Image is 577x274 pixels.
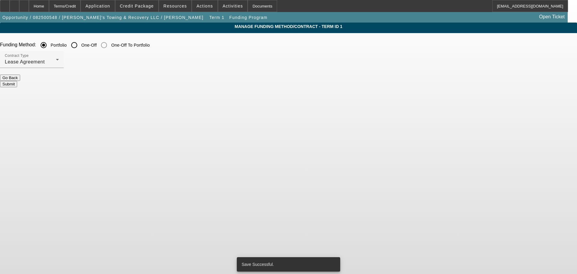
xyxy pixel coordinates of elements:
[81,0,114,12] button: Application
[80,42,97,48] label: One-Off
[85,4,110,8] span: Application
[159,0,191,12] button: Resources
[115,0,158,12] button: Credit Package
[2,15,203,20] span: Opportunity / 082500548 / [PERSON_NAME]'s Towing & Recovery LLC / [PERSON_NAME]
[192,0,218,12] button: Actions
[50,42,67,48] label: Portfolio
[163,4,187,8] span: Resources
[223,4,243,8] span: Activities
[537,12,567,22] a: Open Ticket
[5,54,29,58] mat-label: Contract Type
[207,12,227,23] button: Term 1
[5,24,572,29] span: Manage Funding Method/Contract - Term ID 1
[209,15,224,20] span: Term 1
[5,59,45,64] span: Lease Agreement
[229,15,267,20] span: Funding Program
[218,0,248,12] button: Activities
[237,257,338,272] div: Save Successful.
[120,4,154,8] span: Credit Package
[228,12,269,23] button: Funding Program
[197,4,213,8] span: Actions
